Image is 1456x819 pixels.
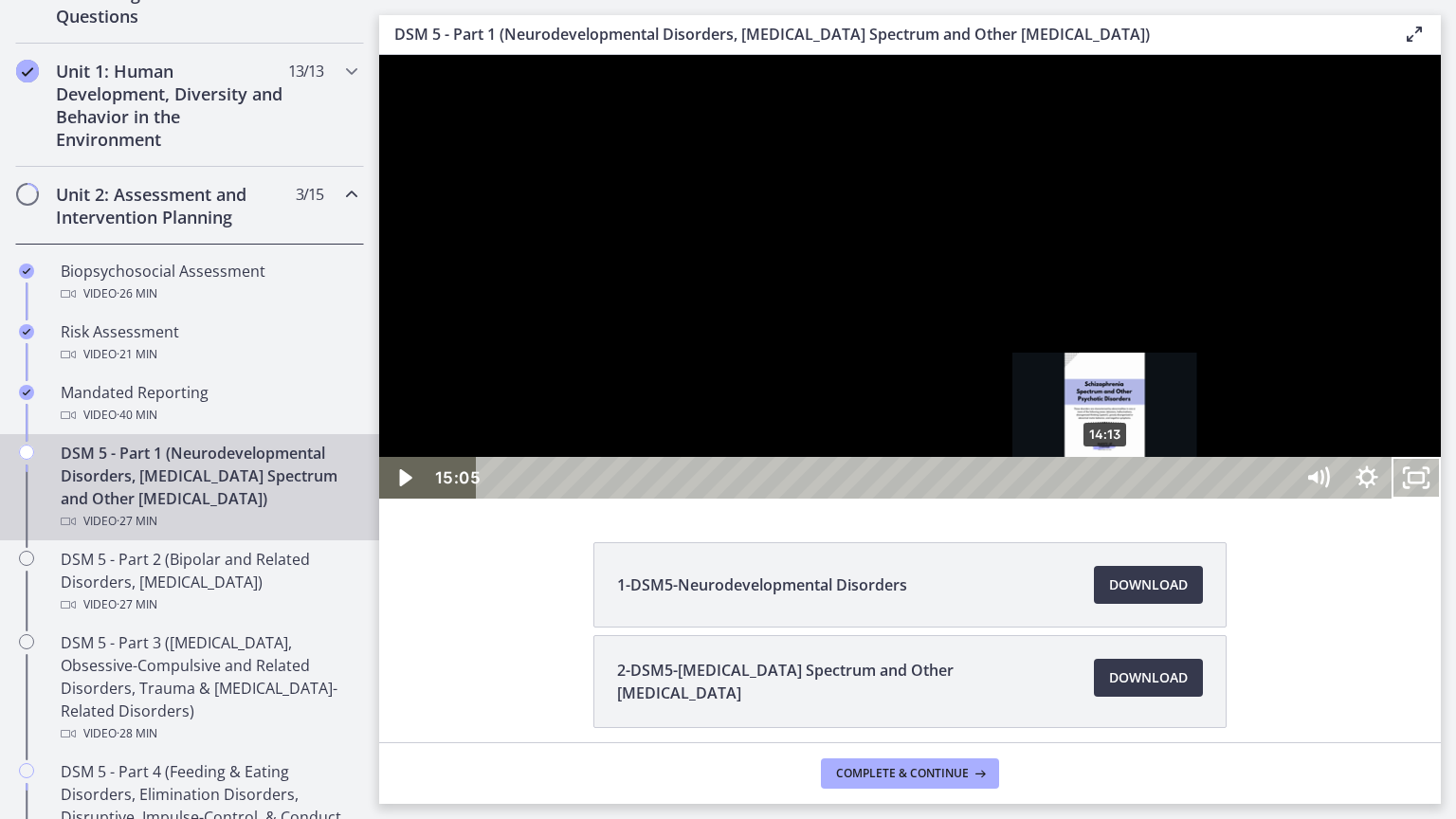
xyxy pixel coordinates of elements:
span: Download [1109,573,1188,596]
span: · 27 min [117,510,157,533]
span: · 28 min [117,722,157,745]
span: 3 / 15 [296,183,323,206]
div: Mandated Reporting [61,381,356,427]
div: Video [61,722,356,745]
h2: Unit 1: Human Development, Diversity and Behavior in the Environment [56,60,287,151]
i: Completed [19,264,34,279]
div: Video [61,404,356,427]
span: 13 / 13 [288,60,323,82]
button: Show settings menu [963,402,1012,444]
i: Completed [19,385,34,400]
button: Mute [914,402,963,444]
span: · 40 min [117,404,157,427]
div: DSM 5 - Part 1 (Neurodevelopmental Disorders, [MEDICAL_DATA] Spectrum and Other [MEDICAL_DATA]) [61,442,356,533]
div: DSM 5 - Part 2 (Bipolar and Related Disorders, [MEDICAL_DATA]) [61,548,356,616]
div: Biopsychosocial Assessment [61,260,356,305]
span: · 26 min [117,282,157,305]
span: · 27 min [117,593,157,616]
a: Download [1094,566,1203,604]
div: Video [61,593,356,616]
iframe: Video Lesson [379,55,1441,499]
button: Unfullscreen [1012,402,1062,444]
span: 2-DSM5-[MEDICAL_DATA] Spectrum and Other [MEDICAL_DATA] [617,659,1071,704]
span: Download [1109,666,1188,689]
div: Video [61,343,356,366]
div: Risk Assessment [61,320,356,366]
span: Complete & continue [836,766,969,781]
i: Completed [16,60,39,82]
h3: DSM 5 - Part 1 (Neurodevelopmental Disorders, [MEDICAL_DATA] Spectrum and Other [MEDICAL_DATA]) [394,23,1373,45]
div: Video [61,282,356,305]
div: Video [61,510,356,533]
button: Complete & continue [821,758,999,789]
span: 1-DSM5-Neurodevelopmental Disorders [617,573,907,596]
i: Completed [19,324,34,339]
a: Download [1094,659,1203,697]
span: · 21 min [117,343,157,366]
h2: Unit 2: Assessment and Intervention Planning [56,183,287,228]
div: DSM 5 - Part 3 ([MEDICAL_DATA], Obsessive-Compulsive and Related Disorders, Trauma & [MEDICAL_DAT... [61,631,356,745]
